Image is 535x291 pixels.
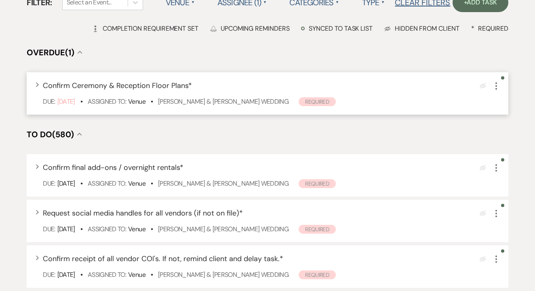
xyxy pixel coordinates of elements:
[299,179,336,188] span: Required
[80,225,82,233] b: •
[299,97,336,106] span: Required
[57,225,75,233] span: [DATE]
[80,270,82,279] b: •
[299,270,336,279] span: Required
[299,225,336,234] span: Required
[43,163,183,172] span: Confirm final add-ons / overnight rentals *
[27,129,74,140] span: To Do (580)
[128,225,145,233] span: Venue
[384,24,459,33] div: Hidden from Client
[92,24,198,33] div: Completion Requirement Set
[43,208,243,218] span: Request social media handles for all vendors (if not on file) *
[57,97,75,106] span: [DATE]
[43,225,55,233] span: Due:
[151,97,153,106] b: •
[43,179,55,188] span: Due:
[151,270,153,279] b: •
[88,225,126,233] span: Assigned To:
[27,48,82,57] button: Overdue(1)
[151,225,153,233] b: •
[158,225,289,233] a: [PERSON_NAME] & [PERSON_NAME] Wedding
[43,270,55,279] span: Due:
[210,24,290,33] div: Upcoming Reminders
[88,97,126,106] span: Assigned To:
[57,270,75,279] span: [DATE]
[471,24,508,33] div: Required
[43,255,283,262] button: Confirm receipt of all vendor COI's. If not, remind client and delay task.*
[27,47,74,58] span: Overdue (1)
[128,270,145,279] span: Venue
[151,179,153,188] b: •
[43,209,243,217] button: Request social media handles for all vendors (if not on file)*
[301,24,372,33] div: Synced to task list
[43,97,55,106] span: Due:
[43,164,183,171] button: Confirm final add-ons / overnight rentals*
[80,97,82,106] b: •
[158,179,289,188] a: [PERSON_NAME] & [PERSON_NAME] Wedding
[80,179,82,188] b: •
[128,97,145,106] span: Venue
[43,254,283,264] span: Confirm receipt of all vendor COI's. If not, remind client and delay task. *
[43,82,192,89] button: Confirm Ceremony & Reception Floor Plans*
[158,270,289,279] a: [PERSON_NAME] & [PERSON_NAME] Wedding
[43,81,192,90] span: Confirm Ceremony & Reception Floor Plans *
[27,130,82,138] button: To Do(580)
[88,179,126,188] span: Assigned To:
[57,179,75,188] span: [DATE]
[128,179,145,188] span: Venue
[88,270,126,279] span: Assigned To:
[158,97,289,106] a: [PERSON_NAME] & [PERSON_NAME] Wedding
